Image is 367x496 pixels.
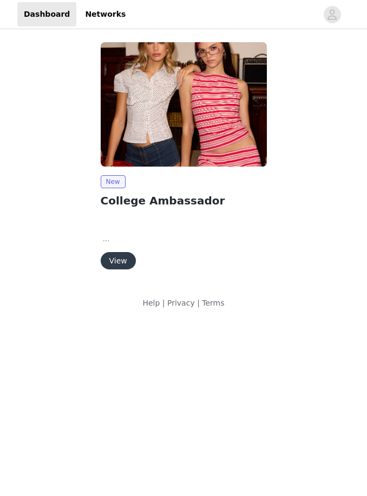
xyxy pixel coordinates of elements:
[197,299,200,307] span: |
[101,42,267,167] img: Edikted
[101,193,267,209] h2: College Ambassador
[17,2,76,27] a: Dashboard
[142,299,160,307] a: Help
[327,6,337,23] div: avatar
[101,252,136,269] button: View
[162,299,165,307] span: |
[167,299,195,307] a: Privacy
[78,2,132,27] a: Networks
[101,175,126,188] span: New
[101,257,136,265] a: View
[202,299,224,307] a: Terms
